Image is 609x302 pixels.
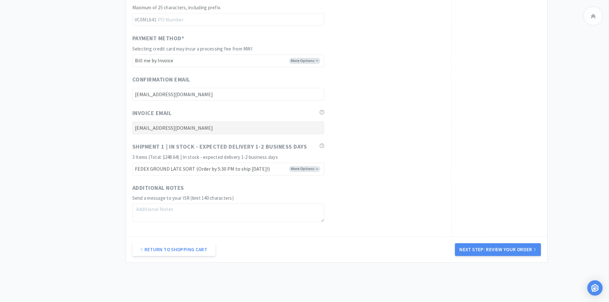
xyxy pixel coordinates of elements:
button: Next Step: Review Your Order [455,243,541,256]
span: Maximum of 25 characters, including prefix. [132,4,222,11]
span: Invoice Email [132,109,172,118]
span: Selecting credit card may incur a processing fee from MWI [132,46,252,52]
span: Additional Notes [132,183,184,193]
input: Invoice Email [132,121,324,134]
a: Return to Shopping Cart [132,243,215,256]
input: PO Number [132,13,324,26]
div: Open Intercom Messenger [587,280,603,296]
span: 3 Items (Total: $248.64) | In stock - expected delivery 1-2 business days [132,154,278,160]
span: Confirmation Email [132,75,190,84]
span: Shipment 1 | In stock - expected delivery 1-2 business days [132,142,307,151]
input: Confirmation Email [132,88,324,101]
span: VC0ML641 [132,13,158,26]
span: Send a message to your ISR (limit 140 characters) [132,195,234,201]
span: Payment Method * [132,34,184,43]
